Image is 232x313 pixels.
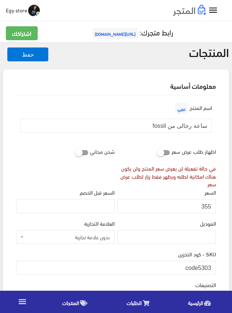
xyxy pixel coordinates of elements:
span: Egy store [6,5,27,15]
h2: معلومات أساسية [16,83,216,89]
img: ... [28,5,40,16]
label: العلامة التجارية [84,219,115,227]
a: ... Egy store [6,4,40,16]
button: حفظ [7,47,48,61]
span: الرئيسية [188,298,203,307]
span: بدون علامة تجارية [16,230,115,244]
span: بدون علامة تجارية [25,233,110,241]
div: في حالة تفعيلة لن يعرض سعر المنتج ولن يكون هناك امكانية لطلبه ويظهر فقط زرار لطلب عرض سعر [117,164,216,188]
label: الموديل [200,219,216,227]
span: الطلبات [127,298,142,307]
i:  [18,297,27,306]
i:  [208,5,218,16]
label: SKU - كود التخزين [178,250,216,258]
span: المنتجات [62,298,79,307]
span: [URL][DOMAIN_NAME] [93,28,138,39]
a: الرئيسية [171,293,232,311]
span: عربي [175,103,188,114]
label: اسم المنتج [173,101,212,116]
h2: المنتجات [3,45,229,58]
a: المنتجات [45,293,109,311]
img: . [173,5,206,16]
a: الطلبات [109,293,171,311]
label: السعر [205,188,216,196]
label: اظهار طلب عرض سعر [172,144,216,158]
label: التصنيفات [195,280,216,289]
label: شحن مجاني [90,144,115,158]
label: السعر قبل الخصم [80,188,115,196]
a: اشتراكك [6,26,38,40]
a: رابط متجرك:[URL][DOMAIN_NAME] [91,25,173,39]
